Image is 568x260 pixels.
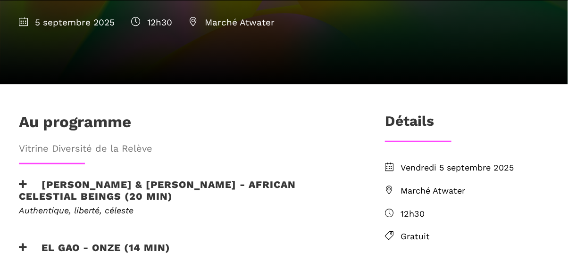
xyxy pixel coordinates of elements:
[401,184,549,198] span: Marché Atwater
[19,179,354,202] h3: [PERSON_NAME] & [PERSON_NAME] - African Celestial Beings (20 min)
[401,207,549,221] span: 12h30
[19,205,134,215] em: Authentique, liberté, céleste
[401,230,549,244] span: Gratuit
[385,113,434,136] h3: Détails
[19,141,354,156] span: Vitrine Diversité de la Relève
[189,17,275,28] span: Marché Atwater
[401,161,549,175] span: Vendredi 5 septembre 2025
[19,113,131,136] h1: Au programme
[19,17,115,28] span: 5 septembre 2025
[131,17,172,28] span: 12h30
